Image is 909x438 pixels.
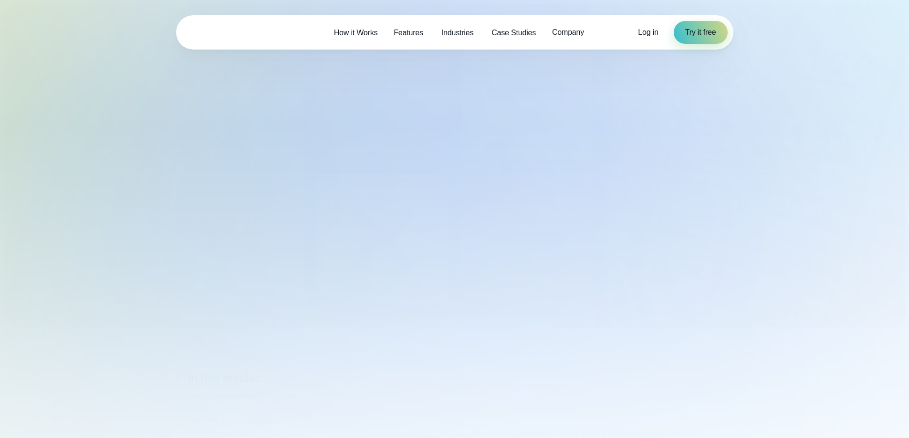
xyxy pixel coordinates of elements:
span: Try it free [685,27,716,38]
a: Log in [638,27,658,38]
span: Industries [441,27,473,39]
span: Log in [638,28,658,36]
a: How it Works [326,23,386,42]
a: Case Studies [483,23,544,42]
span: How it Works [334,27,378,39]
span: Case Studies [491,27,536,39]
a: Try it free [674,21,728,44]
span: Company [552,27,584,38]
span: Features [394,27,423,39]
